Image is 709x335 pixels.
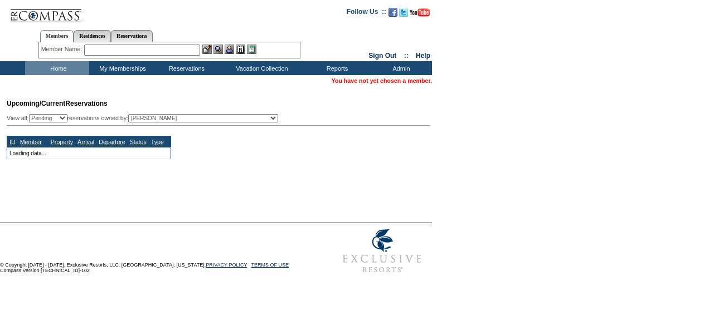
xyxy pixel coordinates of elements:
[206,262,247,268] a: PRIVACY POLICY
[9,139,16,145] a: ID
[7,114,283,122] div: View all: reservations owned by:
[99,139,125,145] a: Departure
[77,139,94,145] a: Arrival
[213,45,223,54] img: View
[404,52,409,60] span: ::
[410,8,430,17] img: Subscribe to our YouTube Channel
[332,223,432,279] img: Exclusive Resorts
[20,139,42,145] a: Member
[399,11,408,18] a: Follow us on Twitter
[7,100,108,107] span: Reservations
[89,61,153,75] td: My Memberships
[247,45,256,54] img: b_calculator.gif
[202,45,212,54] img: b_edit.gif
[130,139,147,145] a: Status
[332,77,432,84] span: You have not yet chosen a member.
[389,11,397,18] a: Become our fan on Facebook
[74,30,111,42] a: Residences
[236,45,245,54] img: Reservations
[7,100,65,107] span: Upcoming/Current
[7,147,171,159] td: Loading data...
[368,52,396,60] a: Sign Out
[251,262,289,268] a: TERMS OF USE
[51,139,73,145] a: Property
[347,7,386,20] td: Follow Us ::
[217,61,304,75] td: Vacation Collection
[111,30,153,42] a: Reservations
[151,139,164,145] a: Type
[410,11,430,18] a: Subscribe to our YouTube Channel
[399,8,408,17] img: Follow us on Twitter
[225,45,234,54] img: Impersonate
[304,61,368,75] td: Reports
[389,8,397,17] img: Become our fan on Facebook
[25,61,89,75] td: Home
[40,30,74,42] a: Members
[41,45,84,54] div: Member Name:
[153,61,217,75] td: Reservations
[368,61,432,75] td: Admin
[416,52,430,60] a: Help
